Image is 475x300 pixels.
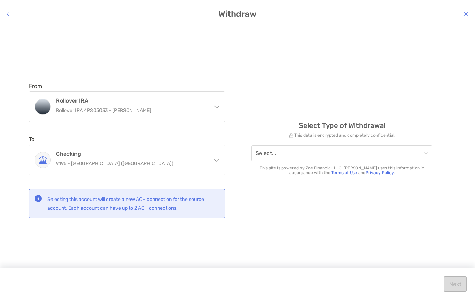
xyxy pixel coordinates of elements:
h3: Select Type of Withdrawal [251,121,432,130]
p: This site is powered by Zoe Financial, LLC. [PERSON_NAME] uses this information in accordance wit... [251,165,432,175]
p: This data is encrypted and completely confidential. [251,131,432,140]
img: Checking [35,152,50,168]
a: Privacy Policy [365,170,394,175]
label: From [29,83,42,89]
p: Rollover IRA 4PS05033 - [PERSON_NAME] [56,106,206,115]
img: status icon [35,195,42,202]
img: lock [289,133,294,138]
label: To [29,136,34,143]
a: Terms of Use [331,170,357,175]
img: Rollover IRA [35,99,50,114]
p: 9195 - [GEOGRAPHIC_DATA] ([GEOGRAPHIC_DATA]) [56,159,206,168]
h4: Rollover IRA [56,97,206,104]
h4: Checking [56,151,206,157]
p: Selecting this account will create a new ACH connection for the source account. Each account can ... [47,195,219,212]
